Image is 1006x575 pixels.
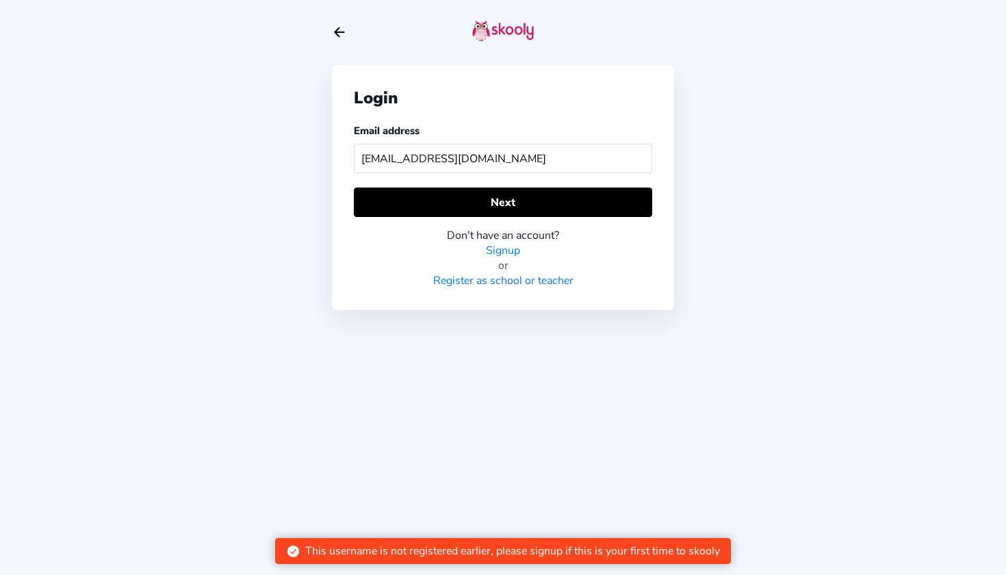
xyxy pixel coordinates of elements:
a: Signup [486,243,520,258]
div: This username is not registered earlier, please signup if this is your first time to skooly [305,544,720,559]
a: Register as school or teacher [433,273,573,288]
button: arrow back outline [332,25,347,40]
label: Email address [354,124,420,138]
input: Your email address [354,144,652,173]
div: or [354,258,652,273]
ion-icon: checkmark circle [286,544,300,559]
div: Don't have an account? [354,228,652,243]
div: Login [354,87,652,109]
button: Next [354,188,652,217]
img: skooly-logo.png [472,20,534,42]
